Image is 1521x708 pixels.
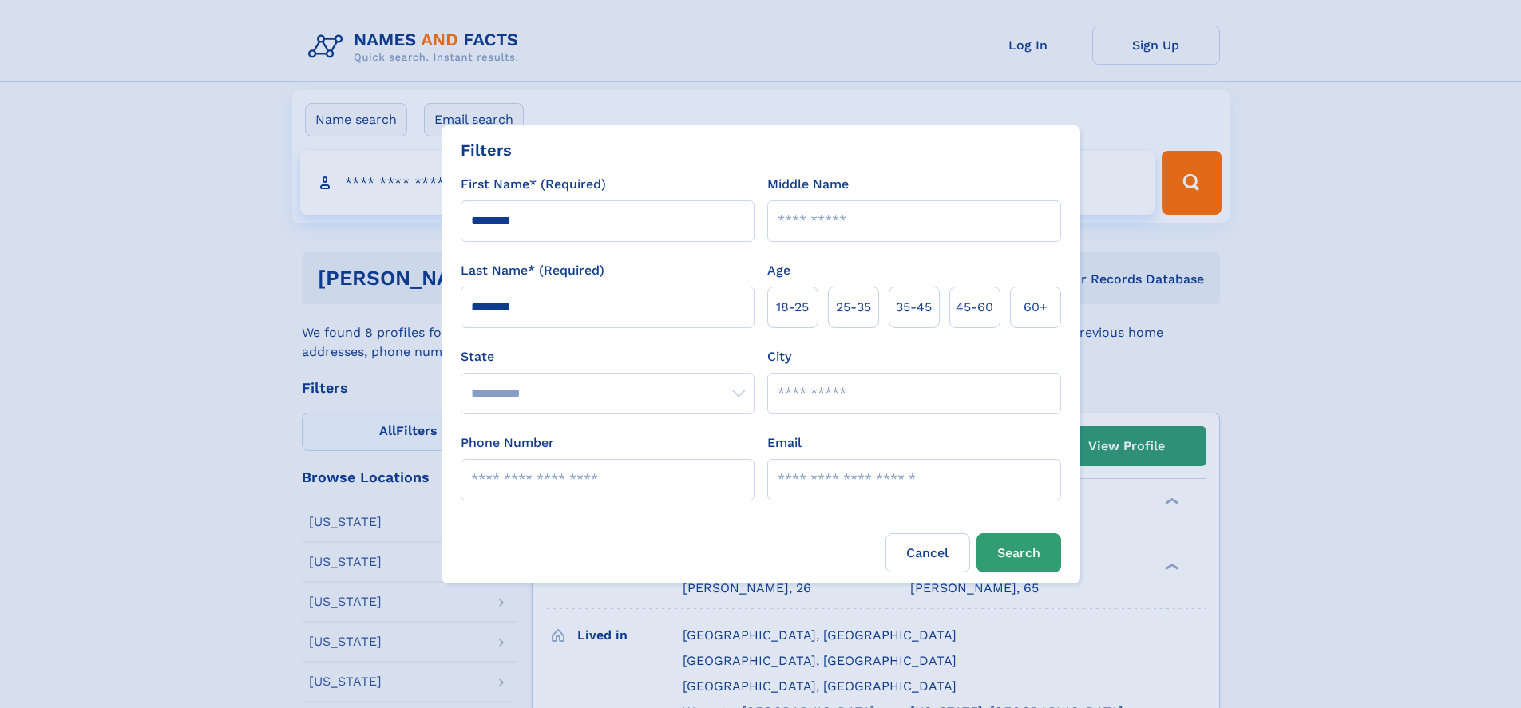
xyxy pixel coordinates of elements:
[767,433,802,453] label: Email
[461,175,606,194] label: First Name* (Required)
[776,298,809,317] span: 18‑25
[461,347,755,366] label: State
[767,175,849,194] label: Middle Name
[885,533,970,572] label: Cancel
[1024,298,1048,317] span: 60+
[461,261,604,280] label: Last Name* (Required)
[461,138,512,162] div: Filters
[767,261,790,280] label: Age
[767,347,791,366] label: City
[896,298,932,317] span: 35‑45
[836,298,871,317] span: 25‑35
[976,533,1061,572] button: Search
[461,433,554,453] label: Phone Number
[956,298,993,317] span: 45‑60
